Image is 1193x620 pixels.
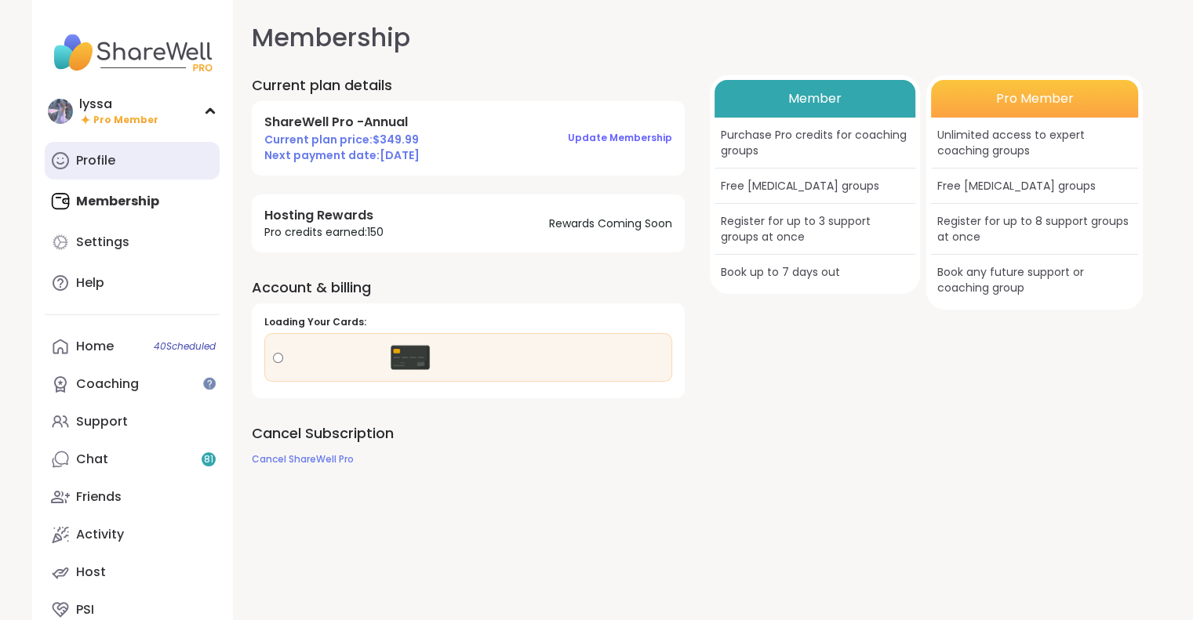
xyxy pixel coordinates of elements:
a: Support [45,403,220,441]
h4: Hosting Rewards [264,207,384,224]
div: lyssa [79,96,158,113]
span: 40 Scheduled [154,340,216,353]
button: Update Membership [568,121,672,154]
div: Member [715,80,916,118]
span: Pro Member [93,114,158,127]
div: Settings [76,234,129,251]
span: Current plan price: $ 349.99 [264,132,420,147]
span: Rewards Coming Soon [549,216,672,231]
a: Profile [45,142,220,179]
div: PSI [76,601,94,618]
h2: Cancel Subscription [252,423,685,443]
a: Help [45,264,220,302]
div: Friends [76,488,122,506]
h4: ShareWell Pro - Annual [264,114,420,131]
div: Coaching [76,375,139,393]
div: Register for up to 3 support groups at once [715,204,916,255]
a: Coaching [45,365,220,403]
div: Purchase Pro credits for coaching groups [715,118,916,169]
div: Book any future support or coaching group [931,255,1137,305]
a: Activity [45,516,220,553]
span: Pro credits earned: 150 [264,224,384,240]
iframe: Spotlight [203,377,216,390]
a: Host [45,553,220,591]
div: Profile [76,152,115,169]
div: Free [MEDICAL_DATA] groups [715,169,916,204]
div: Chat [76,451,108,468]
div: Help [76,274,104,292]
div: Unlimited access to expert coaching groups [931,118,1137,169]
div: Support [76,413,128,430]
img: lyssa [48,99,73,124]
img: ShareWell Nav Logo [45,25,220,80]
div: Book up to 7 days out [715,255,916,289]
h2: Current plan details [252,75,685,95]
a: Home40Scheduled [45,328,220,365]
h2: Account & billing [252,277,685,297]
a: Settings [45,223,220,261]
div: Register for up to 8 support groups at once [931,204,1137,255]
div: Loading Your Cards: [264,316,672,329]
img: Credit Card [391,338,430,377]
div: Free [MEDICAL_DATA] groups [931,169,1137,204]
span: Cancel ShareWell Pro [252,452,354,466]
div: Home [76,338,114,355]
span: 81 [204,453,213,466]
span: Next payment date: [DATE] [264,147,420,163]
h1: Membership [252,19,1143,56]
div: Host [76,564,106,581]
a: Friends [45,478,220,516]
div: Pro Member [931,80,1137,118]
div: Activity [76,526,124,543]
span: Update Membership [568,131,672,144]
a: Chat81 [45,441,220,478]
